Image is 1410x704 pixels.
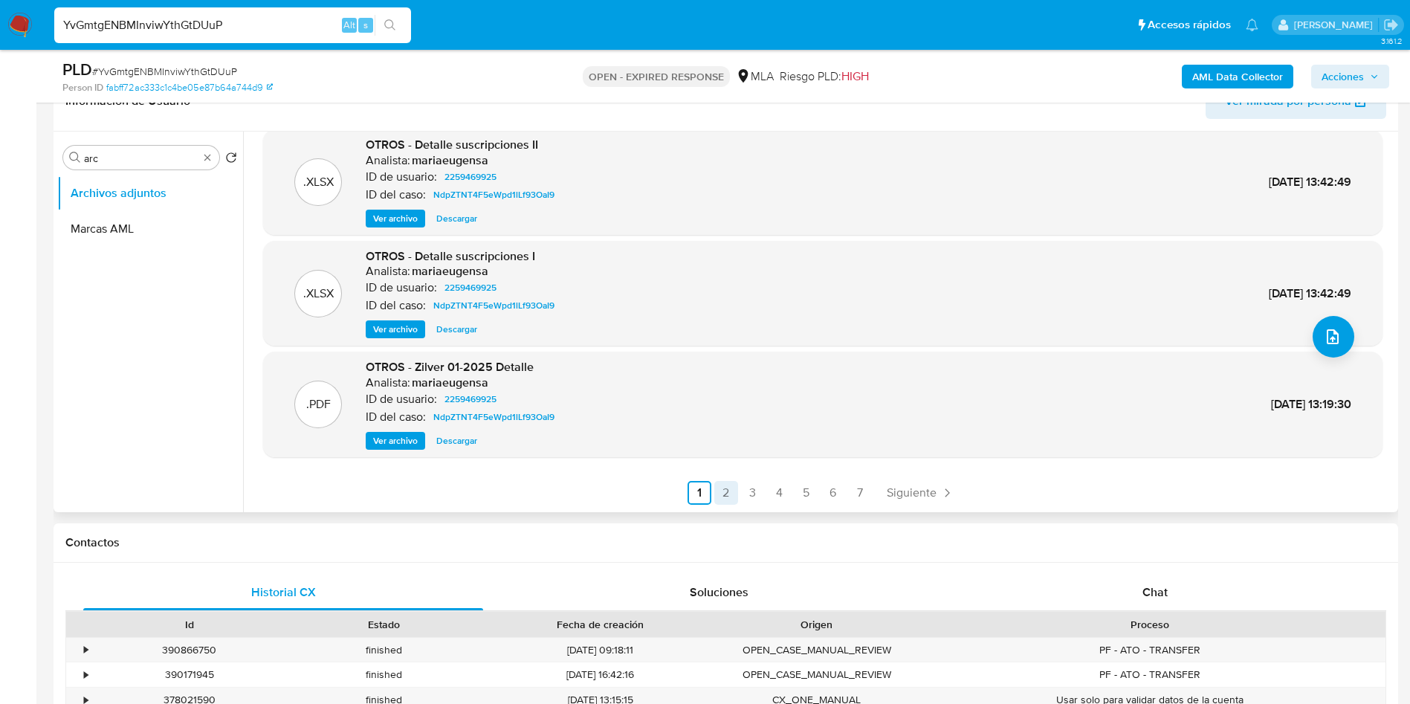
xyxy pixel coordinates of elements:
[366,210,425,227] button: Ver archivo
[84,668,88,682] div: •
[366,298,426,313] p: ID del caso:
[1383,17,1399,33] a: Salir
[439,279,502,297] a: 2259469925
[427,186,560,204] a: NdpZTNT4F5eWpd1lLf93OaI9
[482,662,719,687] div: [DATE] 16:42:16
[795,481,818,505] a: Ir a la página 5
[92,638,287,662] div: 390866750
[57,175,243,211] button: Archivos adjuntos
[1142,584,1168,601] span: Chat
[201,152,213,164] button: Borrar
[373,211,418,226] span: Ver archivo
[1271,395,1351,413] span: [DATE] 13:19:30
[688,481,711,505] a: Ir a la página 1
[412,153,488,168] h6: mariaeugensa
[103,617,276,632] div: Id
[583,66,730,87] p: OPEN - EXPIRED RESPONSE
[736,68,774,85] div: MLA
[373,433,418,448] span: Ver archivo
[303,285,334,302] p: .XLSX
[436,433,477,448] span: Descargar
[366,187,426,202] p: ID del caso:
[412,264,488,279] h6: mariaeugensa
[65,94,190,109] h1: Información de Usuario
[429,210,485,227] button: Descargar
[62,57,92,81] b: PLD
[433,297,554,314] span: NdpZTNT4F5eWpd1lLf93OaI9
[914,662,1385,687] div: PF - ATO - TRANSFER
[436,211,477,226] span: Descargar
[429,320,485,338] button: Descargar
[1313,316,1354,358] button: upload-file
[1246,19,1258,31] a: Notificaciones
[1192,65,1283,88] b: AML Data Collector
[482,638,719,662] div: [DATE] 09:18:11
[444,168,497,186] span: 2259469925
[366,432,425,450] button: Ver archivo
[439,168,502,186] a: 2259469925
[741,481,765,505] a: Ir a la página 3
[1322,65,1364,88] span: Acciones
[57,211,243,247] button: Marcas AML
[287,638,482,662] div: finished
[1269,285,1351,302] span: [DATE] 13:42:49
[412,375,488,390] h6: mariaeugensa
[366,392,437,407] p: ID de usuario:
[714,481,738,505] a: Ir a la página 2
[366,320,425,338] button: Ver archivo
[54,16,411,35] input: Buscar usuario o caso...
[366,153,410,168] p: Analista:
[343,18,355,32] span: Alt
[768,481,792,505] a: Ir a la página 4
[1148,17,1231,33] span: Accesos rápidos
[719,638,914,662] div: OPEN_CASE_MANUAL_REVIEW
[65,535,1386,550] h1: Contactos
[106,81,273,94] a: fabff72ac333c1c4be05e87b64a744d9
[925,617,1375,632] div: Proceso
[366,248,535,265] span: OTROS - Detalle suscripciones I
[263,481,1382,505] nav: Paginación
[821,481,845,505] a: Ir a la página 6
[436,322,477,337] span: Descargar
[1311,65,1389,88] button: Acciones
[366,264,410,279] p: Analista:
[84,643,88,657] div: •
[225,152,237,168] button: Volver al orden por defecto
[492,617,709,632] div: Fecha de creación
[69,152,81,164] button: Buscar
[444,390,497,408] span: 2259469925
[366,136,538,153] span: OTROS - Detalle suscripciones II
[914,638,1385,662] div: PF - ATO - TRANSFER
[1269,173,1351,190] span: [DATE] 13:42:49
[373,322,418,337] span: Ver archivo
[433,186,554,204] span: NdpZTNT4F5eWpd1lLf93OaI9
[306,396,331,413] p: .PDF
[427,408,560,426] a: NdpZTNT4F5eWpd1lLf93OaI9
[62,81,103,94] b: Person ID
[444,279,497,297] span: 2259469925
[439,390,502,408] a: 2259469925
[1294,18,1378,32] p: mariaeugenia.sanchez@mercadolibre.com
[303,174,334,190] p: .XLSX
[92,64,237,79] span: # YvGmtgENBMInviwYthGtDUuP
[1381,35,1403,47] span: 3.161.2
[363,18,368,32] span: s
[848,481,872,505] a: Ir a la página 7
[887,487,937,499] span: Siguiente
[366,169,437,184] p: ID de usuario:
[433,408,554,426] span: NdpZTNT4F5eWpd1lLf93OaI9
[92,662,287,687] div: 390171945
[366,375,410,390] p: Analista:
[690,584,748,601] span: Soluciones
[730,617,904,632] div: Origen
[366,410,426,424] p: ID del caso:
[366,280,437,295] p: ID de usuario:
[251,584,316,601] span: Historial CX
[841,68,869,85] span: HIGH
[881,481,960,505] a: Siguiente
[297,617,471,632] div: Estado
[366,358,534,375] span: OTROS - Zilver 01-2025 Detalle
[719,662,914,687] div: OPEN_CASE_MANUAL_REVIEW
[287,662,482,687] div: finished
[427,297,560,314] a: NdpZTNT4F5eWpd1lLf93OaI9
